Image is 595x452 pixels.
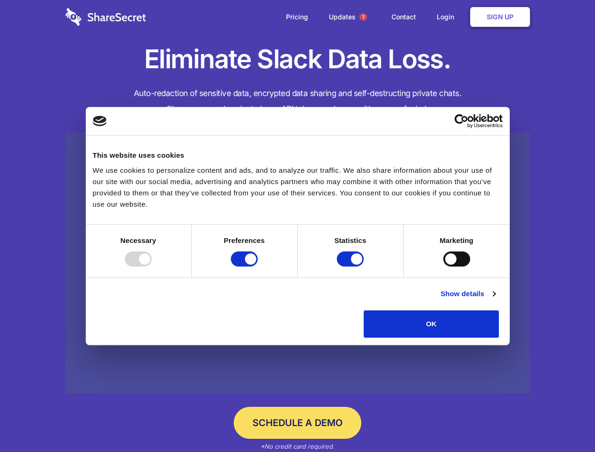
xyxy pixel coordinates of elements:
strong: Preferences [224,236,265,244]
a: Show details [440,288,495,299]
a: Login [427,2,468,32]
a: Schedule a Demo [234,407,361,439]
em: *No credit card required. [261,443,334,450]
a: Wistia video thumbnail [65,133,530,394]
div: We use cookies to personalize content and ads, and to analyze our traffic. We also share informat... [93,165,503,210]
img: logo [93,116,107,126]
a: Contact [382,2,425,32]
h1: Eliminate Slack Data Loss. [65,42,530,76]
strong: Marketing [440,236,473,244]
span: 1 [359,13,367,21]
a: Pricing [277,2,318,32]
button: OK [364,310,499,338]
a: Sign Up [470,7,530,27]
h4: Auto-redaction of sensitive data, encrypted data sharing and self-destructing private chats. Shar... [65,86,530,117]
strong: Necessary [121,236,156,244]
strong: Statistics [334,236,367,244]
img: logo-wordmark-white-trans-d4663122ce5f474addd5e946df7df03e33cb6a1c49d2221995e7729f52c070b2.svg [65,8,146,26]
div: This website uses cookies [93,150,503,161]
a: Usercentrics Cookiebot - opens in a new window [420,114,503,128]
